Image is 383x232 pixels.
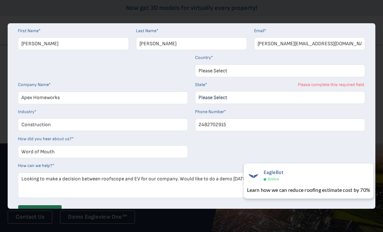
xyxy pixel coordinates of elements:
[195,55,211,60] span: Country
[264,170,284,176] span: EagleBot
[254,28,264,33] span: Email
[268,177,279,182] span: Online
[18,82,49,87] span: Company Name
[136,28,156,33] span: Last Name
[18,136,72,141] span: How did you hear about us?
[247,186,370,194] div: Learn how we can reduce roofing estimate cost by 70%
[18,163,52,168] span: How can we help?
[18,109,34,114] span: Industry
[247,170,260,182] img: EagleBot
[18,13,197,23] p: Let's talk about how Eagleview One™ can work for your business. Fill out the form below and and t...
[18,172,365,198] textarea: Looking to make a decision between roofscope and EV for our company. Would like to do a demo [DAT...
[195,82,205,87] span: State
[18,205,62,218] input: Contact Us
[18,28,39,33] span: First Name
[298,82,365,88] label: Please complete this required field.
[195,109,224,114] span: Phone Number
